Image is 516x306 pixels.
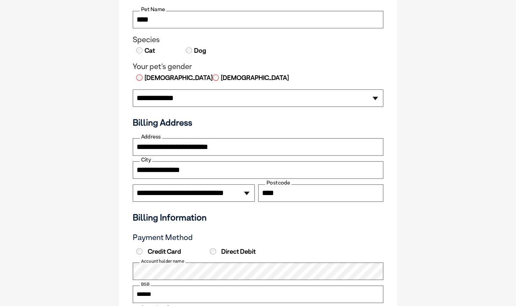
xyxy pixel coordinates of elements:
label: Address [140,134,162,140]
h3: Billing Address [133,117,383,128]
h3: Billing Information [133,212,383,223]
h3: Payment Method [133,233,383,242]
legend: Species [133,35,383,44]
label: [DEMOGRAPHIC_DATA] [220,73,289,82]
label: Dog [193,46,206,55]
input: Credit Card [136,248,143,254]
label: [DEMOGRAPHIC_DATA] [144,73,213,82]
legend: Your pet's gender [133,62,383,71]
label: BSB [140,281,151,287]
label: Direct Debit [208,248,280,255]
input: Direct Debit [210,248,216,254]
label: Account holder name [140,258,185,264]
label: Postcode [265,180,291,186]
label: Cat [144,46,155,55]
label: Credit Card [134,248,206,255]
label: City [140,157,152,163]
